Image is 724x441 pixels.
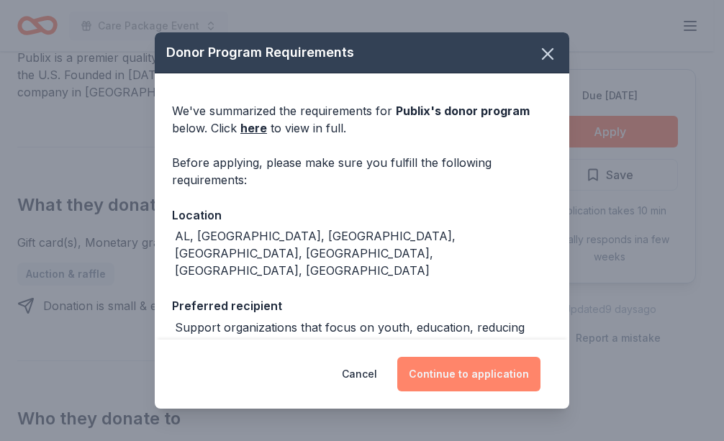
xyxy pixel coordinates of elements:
div: Location [172,206,552,224]
div: AL, [GEOGRAPHIC_DATA], [GEOGRAPHIC_DATA], [GEOGRAPHIC_DATA], [GEOGRAPHIC_DATA], [GEOGRAPHIC_DATA]... [175,227,552,279]
div: Support organizations that focus on youth, education, reducing hunger, and alleviating homelessness [175,319,552,353]
div: We've summarized the requirements for below. Click to view in full. [172,102,552,137]
div: Before applying, please make sure you fulfill the following requirements: [172,154,552,188]
a: here [240,119,267,137]
button: Cancel [342,357,377,391]
div: Donor Program Requirements [155,32,569,73]
button: Continue to application [397,357,540,391]
div: Preferred recipient [172,296,552,315]
span: Publix 's donor program [396,104,530,118]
